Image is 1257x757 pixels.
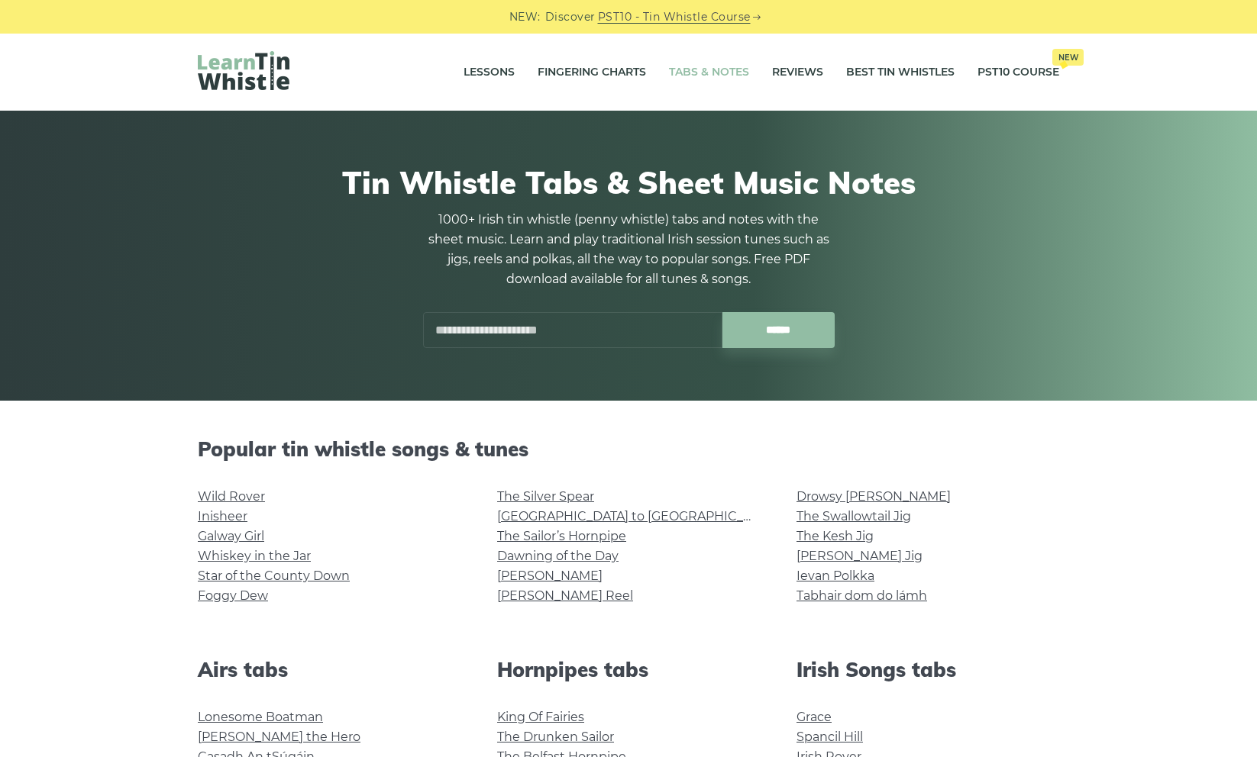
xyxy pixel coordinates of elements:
[797,730,863,744] a: Spancil Hill
[497,658,760,681] h2: Hornpipes tabs
[198,164,1059,201] h1: Tin Whistle Tabs & Sheet Music Notes
[497,509,779,523] a: [GEOGRAPHIC_DATA] to [GEOGRAPHIC_DATA]
[198,588,268,603] a: Foggy Dew
[497,529,626,543] a: The Sailor’s Hornpipe
[422,210,835,289] p: 1000+ Irish tin whistle (penny whistle) tabs and notes with the sheet music. Learn and play tradi...
[497,710,584,724] a: King Of Fairies
[797,529,874,543] a: The Kesh Jig
[977,53,1059,92] a: PST10 CourseNew
[198,658,460,681] h2: Airs tabs
[464,53,515,92] a: Lessons
[772,53,823,92] a: Reviews
[198,509,247,523] a: Inisheer
[797,588,927,603] a: Tabhair dom do lámh
[198,710,323,724] a: Lonesome Boatman
[497,730,614,744] a: The Drunken Sailor
[497,489,594,504] a: The Silver Spear
[198,730,360,744] a: [PERSON_NAME] the Hero
[1052,49,1084,66] span: New
[538,53,646,92] a: Fingering Charts
[198,529,264,543] a: Galway Girl
[669,53,749,92] a: Tabs & Notes
[846,53,955,92] a: Best Tin Whistles
[797,489,951,504] a: Drowsy [PERSON_NAME]
[497,549,619,563] a: Dawning of the Day
[198,569,350,583] a: Star of the County Down
[797,569,874,583] a: Ievan Polkka
[198,489,265,504] a: Wild Rover
[797,658,1059,681] h2: Irish Songs tabs
[497,569,603,583] a: [PERSON_NAME]
[198,549,311,563] a: Whiskey in the Jar
[198,51,289,90] img: LearnTinWhistle.com
[797,710,832,724] a: Grace
[198,437,1059,461] h2: Popular tin whistle songs & tunes
[797,549,923,563] a: [PERSON_NAME] Jig
[797,509,911,523] a: The Swallowtail Jig
[497,588,633,603] a: [PERSON_NAME] Reel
